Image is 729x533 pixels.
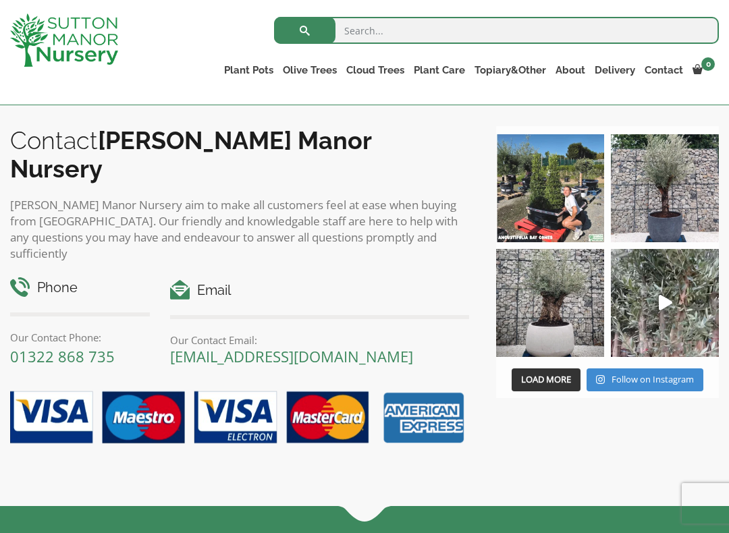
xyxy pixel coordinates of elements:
[10,197,469,262] p: [PERSON_NAME] Manor Nursery aim to make all customers feel at ease when buying from [GEOGRAPHIC_D...
[587,368,703,391] a: Instagram Follow on Instagram
[10,329,150,345] p: Our Contact Phone:
[590,61,640,80] a: Delivery
[170,280,469,301] h4: Email
[551,61,590,80] a: About
[274,17,719,44] input: Search...
[701,57,715,71] span: 0
[659,295,672,310] svg: Play
[470,61,551,80] a: Topiary&Other
[496,134,604,242] img: Our elegant & picturesque Angustifolia Cones are an exquisite addition to your Bay Tree collectio...
[611,249,719,357] img: New arrivals Monday morning of beautiful olive trees 🤩🤩 The weather is beautiful this summer, gre...
[342,61,409,80] a: Cloud Trees
[512,368,580,391] button: Load More
[278,61,342,80] a: Olive Trees
[10,13,118,67] img: logo
[219,61,278,80] a: Plant Pots
[611,134,719,242] img: A beautiful multi-stem Spanish Olive tree potted in our luxurious fibre clay pots 😍😍
[611,249,719,357] a: Play
[612,373,694,385] span: Follow on Instagram
[688,61,719,80] a: 0
[10,126,469,183] h2: Contact
[496,249,604,357] img: Check out this beauty we potted at our nursery today ❤️‍🔥 A huge, ancient gnarled Olive tree plan...
[521,373,571,385] span: Load More
[10,277,150,298] h4: Phone
[10,126,371,183] b: [PERSON_NAME] Manor Nursery
[640,61,688,80] a: Contact
[596,374,605,385] svg: Instagram
[409,61,470,80] a: Plant Care
[10,346,115,366] a: 01322 868 735
[170,346,413,366] a: [EMAIL_ADDRESS][DOMAIN_NAME]
[170,332,469,348] p: Our Contact Email:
